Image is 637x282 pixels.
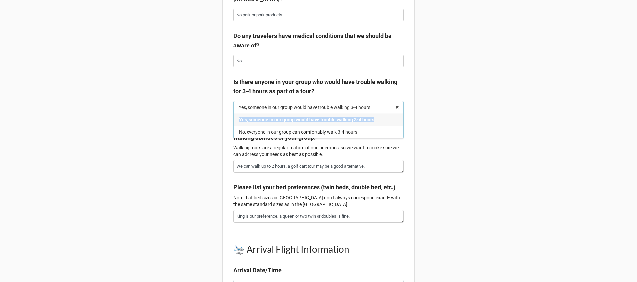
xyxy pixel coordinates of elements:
label: Arrival Date/Time [233,266,282,275]
span: Yes, someone in our group would have trouble walking 3-4 hours [239,117,374,122]
p: Walking tours are a regular feature of our itineraries, so we want to make sure we can address yo... [233,144,404,158]
p: Note that bed sizes in [GEOGRAPHIC_DATA] don’t always correspond exactly with the same standard s... [233,194,404,208]
textarea: We can walk up to 2 hours. a golf cart tour may be a good alternative. [233,160,404,173]
label: Do any travelers have medical conditions that we should be aware of? [233,31,404,50]
span: No, everyone in our group can comfortably walk 3-4 hours [239,129,357,135]
textarea: King is our preference, a queen or two twin or doubles is fine. [233,210,404,223]
h1: 🛬 Arrival Flight Information [233,243,404,255]
textarea: No pork or pork products. [233,9,404,21]
label: Is there anyone in your group who would have trouble walking for 3-4 hours as part of a tour? [233,77,404,96]
textarea: No [233,55,404,67]
label: Please list your bed preferences (twin beds, double bed, etc.) [233,183,395,192]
